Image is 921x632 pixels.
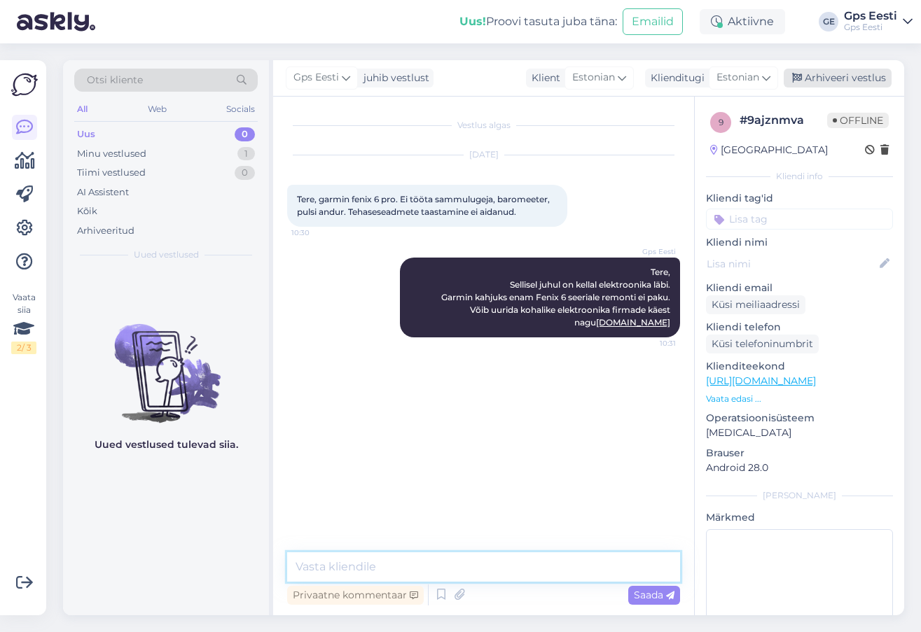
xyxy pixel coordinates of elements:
[623,338,676,349] span: 10:31
[827,113,889,128] span: Offline
[459,15,486,28] b: Uus!
[572,70,615,85] span: Estonian
[706,374,816,387] a: [URL][DOMAIN_NAME]
[623,246,676,257] span: Gps Eesti
[358,71,429,85] div: juhib vestlust
[706,461,893,475] p: Android 28.0
[706,489,893,502] div: [PERSON_NAME]
[710,143,828,157] div: [GEOGRAPHIC_DATA]
[297,194,552,217] span: Tere, garmin fenix 6 pro. Ei tööta sammulugeja, baromeeter, pulsi andur. Tehaseseadmete taastamin...
[784,69,892,87] div: Arhiveeri vestlus
[819,12,838,31] div: GE
[706,411,893,426] p: Operatsioonisüsteem
[235,127,255,141] div: 0
[526,71,560,85] div: Klient
[134,248,199,261] span: Uued vestlused
[77,147,146,161] div: Minu vestlused
[11,291,36,354] div: Vaata siia
[95,437,238,452] p: Uued vestlused tulevad siia.
[706,281,893,295] p: Kliendi email
[706,426,893,440] p: [MEDICAL_DATA]
[623,8,683,35] button: Emailid
[706,393,893,405] p: Vaata edasi ...
[719,117,723,127] span: 9
[706,170,893,183] div: Kliendi info
[287,586,424,605] div: Privaatne kommentaar
[706,335,819,353] div: Küsi telefoninumbrit
[77,127,95,141] div: Uus
[706,510,893,525] p: Märkmed
[145,100,169,118] div: Web
[77,204,97,218] div: Kõik
[77,166,146,180] div: Tiimi vestlused
[237,147,255,161] div: 1
[716,70,759,85] span: Estonian
[740,112,827,129] div: # 9ajznmva
[459,13,617,30] div: Proovi tasuta juba täna:
[706,209,893,230] input: Lisa tag
[87,73,143,87] span: Otsi kliente
[287,119,680,132] div: Vestlus algas
[287,148,680,161] div: [DATE]
[596,317,670,328] a: [DOMAIN_NAME]
[844,22,897,33] div: Gps Eesti
[706,320,893,335] p: Kliendi telefon
[74,100,90,118] div: All
[707,256,877,272] input: Lisa nimi
[700,9,785,34] div: Aktiivne
[63,299,269,425] img: No chats
[293,70,339,85] span: Gps Eesti
[11,342,36,354] div: 2 / 3
[706,191,893,206] p: Kliendi tag'id
[235,166,255,180] div: 0
[77,224,134,238] div: Arhiveeritud
[645,71,705,85] div: Klienditugi
[706,295,805,314] div: Küsi meiliaadressi
[223,100,258,118] div: Socials
[706,359,893,374] p: Klienditeekond
[77,185,129,199] div: AI Assistent
[844,10,913,33] a: Gps EestiGps Eesti
[291,227,344,238] span: 10:30
[844,10,897,22] div: Gps Eesti
[706,446,893,461] p: Brauser
[634,589,674,601] span: Saada
[11,71,38,98] img: Askly Logo
[441,267,672,328] span: Tere, Sellisel juhul on kellal elektroonika läbi. Garmin kahjuks enam Fenix 6 seeriale remonti ei...
[706,235,893,250] p: Kliendi nimi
